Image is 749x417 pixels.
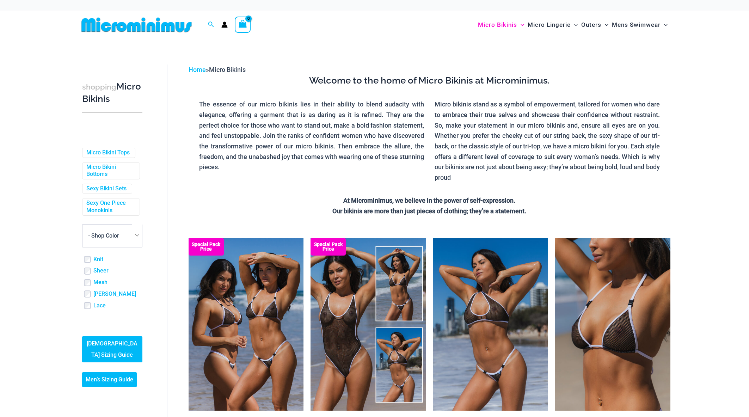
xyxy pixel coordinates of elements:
p: Micro bikinis stand as a symbol of empowerment, tailored for women who dare to embrace their true... [435,99,660,183]
img: Tradewinds Ink and Ivory 384 Halter 453 Micro 02 [433,238,548,411]
a: Sheer [93,267,109,275]
a: View Shopping Cart, empty [235,17,251,33]
span: - Shop Color [88,232,119,239]
span: Menu Toggle [517,16,524,34]
a: [DEMOGRAPHIC_DATA] Sizing Guide [82,336,142,362]
a: Search icon link [208,20,214,29]
a: OutersMenu ToggleMenu Toggle [579,14,610,36]
span: - Shop Color [82,224,142,247]
span: shopping [82,82,116,91]
img: Top Bum Pack [189,238,304,411]
a: Sexy Bikini Sets [86,185,127,192]
span: Mens Swimwear [612,16,661,34]
strong: At Microminimus, we believe in the power of self-expression. [343,197,515,204]
img: Collection Pack [311,238,426,411]
span: Outers [581,16,601,34]
img: Tradewinds Ink and Ivory 317 Tri Top 01 [555,238,670,411]
span: Micro Bikinis [209,66,246,73]
img: MM SHOP LOGO FLAT [79,17,195,33]
span: Menu Toggle [571,16,578,34]
a: Micro Bikini Bottoms [86,164,134,178]
a: Micro BikinisMenu ToggleMenu Toggle [476,14,526,36]
a: Collection Pack Collection Pack b (1)Collection Pack b (1) [311,238,426,411]
a: Top Bum Pack Top Bum Pack bTop Bum Pack b [189,238,304,411]
span: Micro Lingerie [528,16,571,34]
a: Tradewinds Ink and Ivory 317 Tri Top 01Tradewinds Ink and Ivory 317 Tri Top 453 Micro 06Tradewind... [555,238,670,411]
a: Men’s Sizing Guide [82,372,137,387]
b: Special Pack Price [311,242,346,251]
h3: Micro Bikinis [82,81,142,105]
a: Micro Bikini Tops [86,149,130,157]
a: Mens SwimwearMenu ToggleMenu Toggle [610,14,669,36]
a: Account icon link [221,22,228,28]
a: Home [189,66,206,73]
span: Menu Toggle [661,16,668,34]
a: Tradewinds Ink and Ivory 384 Halter 453 Micro 02Tradewinds Ink and Ivory 384 Halter 453 Micro 01T... [433,238,548,411]
p: The essence of our micro bikinis lies in their ability to blend audacity with elegance, offering ... [199,99,424,172]
span: » [189,66,246,73]
a: Sexy One Piece Monokinis [86,200,134,214]
span: Menu Toggle [601,16,608,34]
a: Micro LingerieMenu ToggleMenu Toggle [526,14,579,36]
a: Lace [93,302,106,309]
a: Knit [93,256,103,263]
h3: Welcome to the home of Micro Bikinis at Microminimus. [194,75,665,87]
a: Mesh [93,279,108,286]
span: Micro Bikinis [478,16,517,34]
strong: Our bikinis are more than just pieces of clothing; they’re a statement. [332,207,526,215]
b: Special Pack Price [189,242,224,251]
nav: Site Navigation [475,13,671,37]
a: [PERSON_NAME] [93,290,136,298]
